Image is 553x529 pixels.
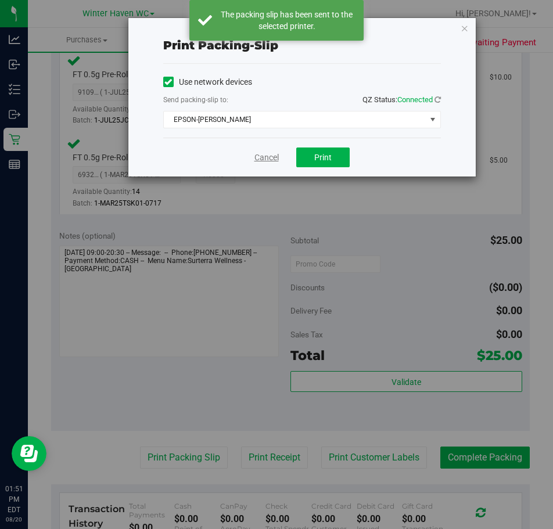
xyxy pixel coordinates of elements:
span: select [425,111,440,128]
a: Cancel [254,152,279,164]
span: Connected [397,95,433,104]
div: The packing slip has been sent to the selected printer. [218,9,355,32]
span: Print [314,153,332,162]
label: Send packing-slip to: [163,95,228,105]
label: Use network devices [163,76,252,88]
iframe: Resource center [12,436,46,471]
button: Print [296,147,350,167]
span: QZ Status: [362,95,441,104]
span: Print packing-slip [163,38,278,52]
span: EPSON-[PERSON_NAME] [164,111,426,128]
